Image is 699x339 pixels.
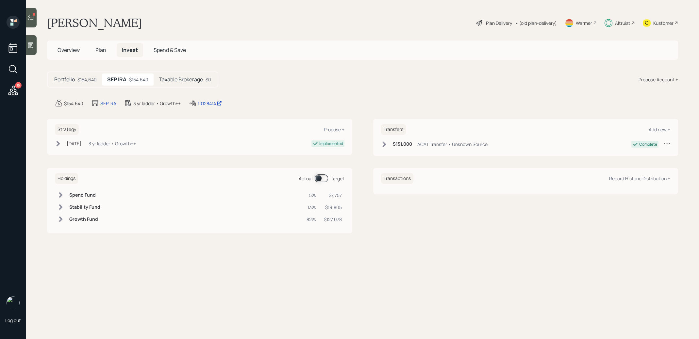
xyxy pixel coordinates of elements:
div: 82% [307,216,316,223]
div: Implemented [319,141,343,147]
div: 13% [307,204,316,211]
h1: [PERSON_NAME] [47,16,142,30]
span: Invest [122,46,138,54]
div: • (old plan-delivery) [515,20,557,26]
div: 3 yr ladder • Growth++ [133,100,181,107]
div: $19,805 [324,204,342,211]
div: Actual [299,175,312,182]
div: ACAT Transfer • Unknown Source [417,141,488,148]
div: 3 yr ladder • Growth++ [89,140,136,147]
span: Spend & Save [154,46,186,54]
div: Target [331,175,344,182]
div: Altruist [615,20,630,26]
div: [DATE] [67,140,81,147]
img: treva-nostdahl-headshot.png [7,296,20,309]
div: Add new + [649,126,670,133]
div: $154,640 [129,76,148,83]
h6: Strategy [55,124,79,135]
h6: Stability Fund [69,204,100,210]
div: $7,757 [324,192,342,199]
h6: Spend Fund [69,192,100,198]
div: Propose Account + [639,76,678,83]
div: Log out [5,317,21,323]
div: Complete [639,141,657,147]
h6: Transfers [381,124,406,135]
h5: SEP IRA [107,76,126,83]
h6: Holdings [55,173,78,184]
div: 15 [15,82,22,89]
h5: Taxable Brokerage [159,76,203,83]
h6: $151,000 [393,141,412,147]
div: $154,640 [64,100,83,107]
h6: Growth Fund [69,217,100,222]
span: Overview [58,46,80,54]
div: $0 [206,76,211,83]
div: Propose + [324,126,344,133]
div: 10128414 [198,100,222,107]
div: $154,640 [77,76,97,83]
div: Kustomer [653,20,674,26]
div: $127,078 [324,216,342,223]
div: 5% [307,192,316,199]
div: Plan Delivery [486,20,512,26]
span: Plan [95,46,106,54]
h6: Transactions [381,173,413,184]
div: SEP IRA [100,100,116,107]
h5: Portfolio [54,76,75,83]
div: Warmer [576,20,592,26]
div: Record Historic Distribution + [609,175,670,182]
